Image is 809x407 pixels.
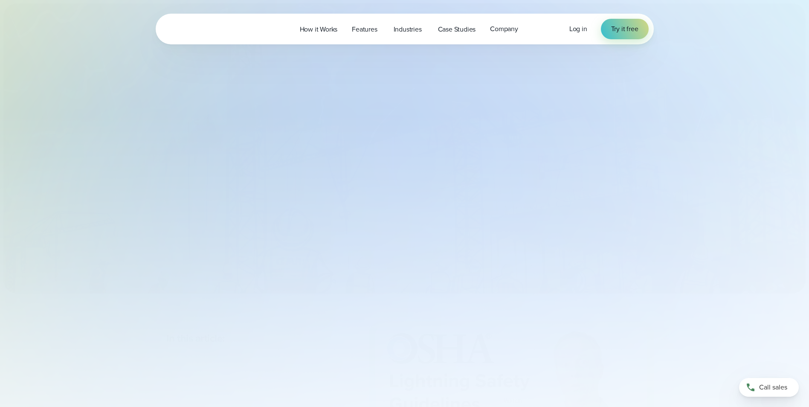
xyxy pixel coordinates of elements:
[759,382,787,392] span: Call sales
[601,19,649,39] a: Try it free
[438,24,476,35] span: Case Studies
[490,24,518,34] span: Company
[293,20,345,38] a: How it Works
[300,24,338,35] span: How it Works
[569,24,587,34] a: Log in
[352,24,377,35] span: Features
[739,378,799,397] a: Call sales
[431,20,483,38] a: Case Studies
[394,24,422,35] span: Industries
[611,24,638,34] span: Try it free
